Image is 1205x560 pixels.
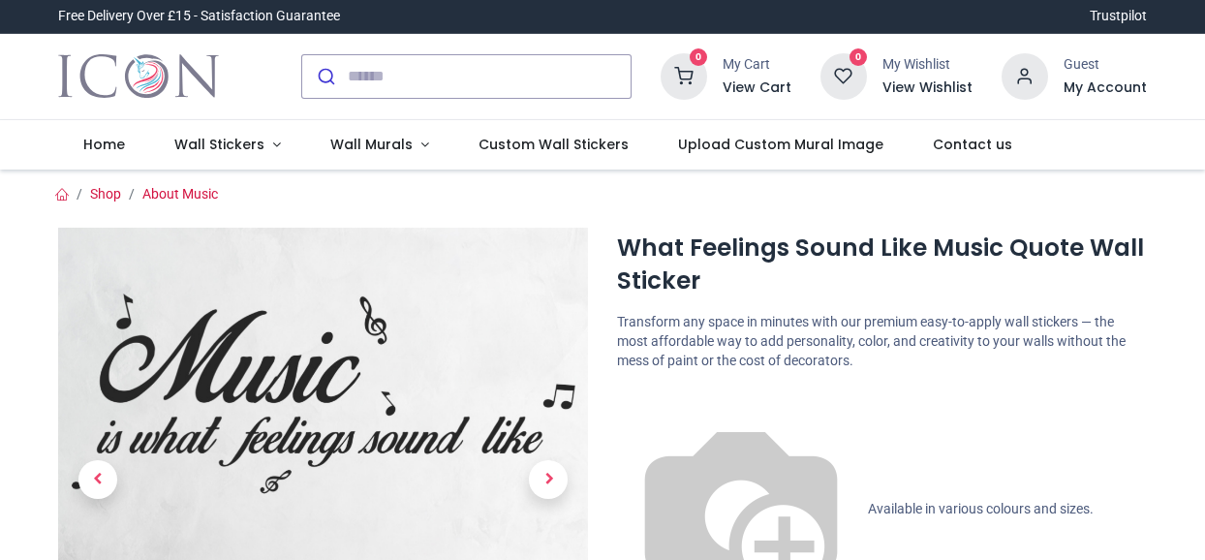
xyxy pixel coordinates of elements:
a: 0 [820,67,867,82]
a: Shop [90,186,121,202]
a: Logo of Icon Wall Stickers [58,49,218,104]
span: Custom Wall Stickers [479,135,629,154]
div: My Cart [723,55,791,75]
sup: 0 [690,48,708,67]
span: Next [529,460,568,499]
span: Wall Murals [330,135,413,154]
a: View Wishlist [882,78,973,98]
div: Guest [1064,55,1147,75]
a: My Account [1064,78,1147,98]
span: Home [83,135,125,154]
a: Trustpilot [1090,7,1147,26]
div: My Wishlist [882,55,973,75]
img: Icon Wall Stickers [58,49,218,104]
a: 0 [661,67,707,82]
p: Transform any space in minutes with our premium easy-to-apply wall stickers — the most affordable... [617,313,1147,370]
a: Wall Murals [305,120,453,171]
a: About Music [142,186,218,202]
span: Previous [78,460,117,499]
span: Contact us [933,135,1012,154]
span: Wall Stickers [174,135,264,154]
span: Upload Custom Mural Image [678,135,883,154]
div: Free Delivery Over £15 - Satisfaction Guarantee [58,7,340,26]
a: View Cart [723,78,791,98]
sup: 0 [850,48,868,67]
span: Available in various colours and sizes. [868,501,1094,516]
h1: What Feelings Sound Like Music Quote Wall Sticker [617,232,1147,298]
button: Submit [302,55,348,98]
a: Wall Stickers [150,120,306,171]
